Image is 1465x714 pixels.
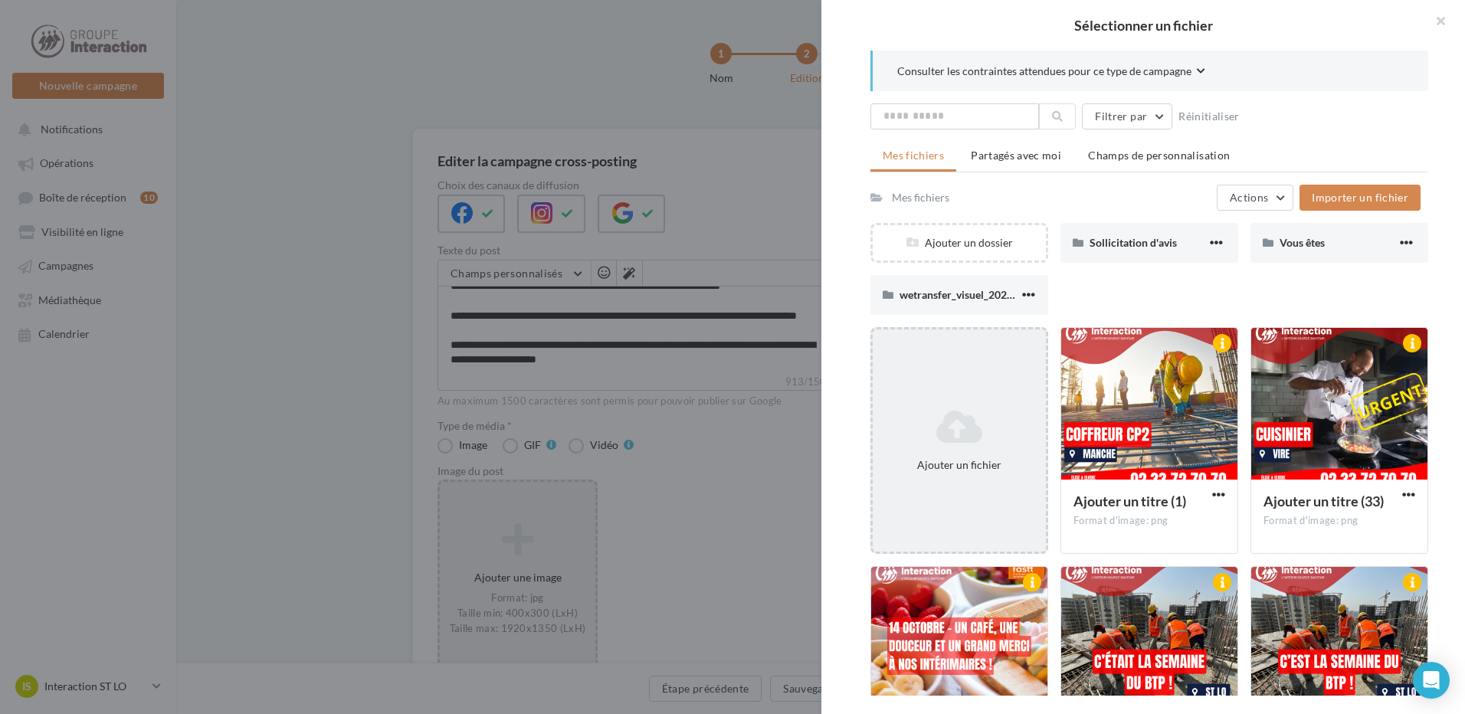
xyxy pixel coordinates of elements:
[1230,191,1268,204] span: Actions
[1088,149,1230,162] span: Champs de personnalisation
[879,457,1040,473] div: Ajouter un fichier
[892,190,949,205] div: Mes fichiers
[1312,191,1408,204] span: Importer un fichier
[1090,236,1177,249] span: Sollicitation d'avis
[1299,185,1421,211] button: Importer un fichier
[897,63,1205,82] button: Consulter les contraintes attendues pour ce type de campagne
[897,64,1191,79] span: Consulter les contraintes attendues pour ce type de campagne
[1082,103,1172,129] button: Filtrer par
[1263,493,1384,509] span: Ajouter un titre (33)
[883,149,944,162] span: Mes fichiers
[1413,662,1450,699] div: Open Intercom Messenger
[846,18,1440,32] h2: Sélectionner un fichier
[873,235,1046,251] div: Ajouter un dossier
[900,288,1074,301] span: wetransfer_visuel_2024-06-25_1402
[1263,514,1415,528] div: Format d'image: png
[1073,514,1225,528] div: Format d'image: png
[1280,236,1325,249] span: Vous êtes
[1217,185,1293,211] button: Actions
[971,149,1061,162] span: Partagés avec moi
[1073,493,1186,509] span: Ajouter un titre (1)
[1172,107,1246,126] button: Réinitialiser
